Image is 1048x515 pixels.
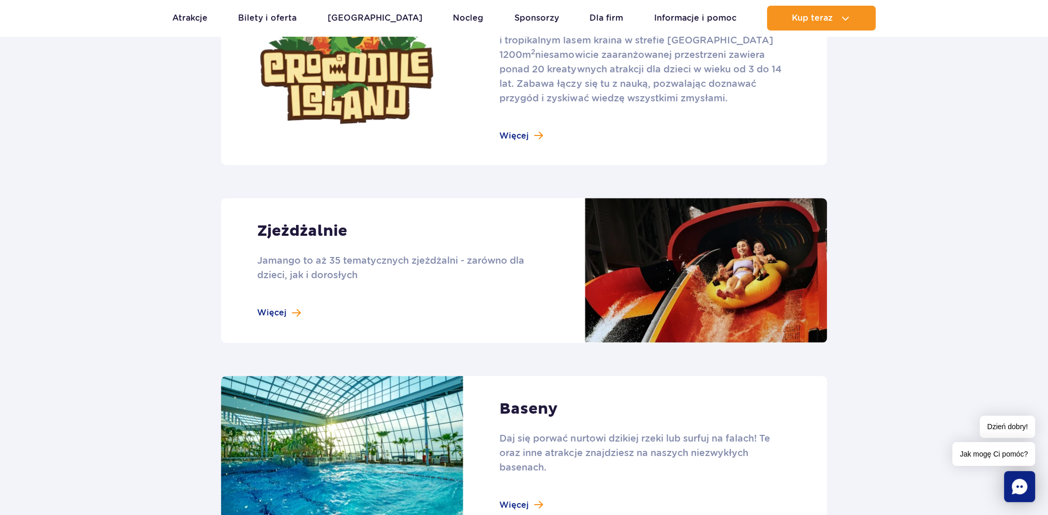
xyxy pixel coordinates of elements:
[952,442,1035,466] span: Jak mogę Ci pomóc?
[514,6,559,31] a: Sponsorzy
[589,6,623,31] a: Dla firm
[238,6,297,31] a: Bilety i oferta
[792,13,833,23] span: Kup teraz
[172,6,208,31] a: Atrakcje
[767,6,876,31] button: Kup teraz
[453,6,483,31] a: Nocleg
[1004,471,1035,502] div: Chat
[980,416,1035,438] span: Dzień dobry!
[328,6,422,31] a: [GEOGRAPHIC_DATA]
[654,6,736,31] a: Informacje i pomoc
